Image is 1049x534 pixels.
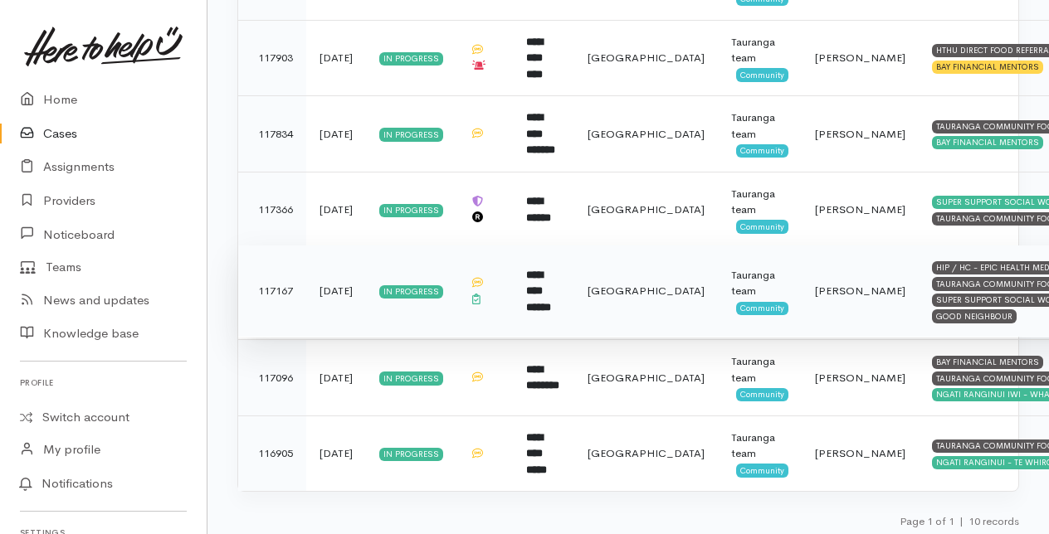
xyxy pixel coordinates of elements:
span: Community [736,68,788,81]
span: [GEOGRAPHIC_DATA] [588,202,705,216]
span: | [959,514,964,528]
td: 117167 [238,245,306,337]
div: In progress [379,128,443,141]
span: [PERSON_NAME] [815,446,905,460]
span: Community [736,144,788,158]
div: BAY FINANCIAL MENTORS [932,136,1043,149]
div: In progress [379,285,443,299]
span: [PERSON_NAME] [815,202,905,216]
div: Tauranga team [731,34,788,66]
span: [PERSON_NAME] [815,371,905,385]
span: [GEOGRAPHIC_DATA] [588,371,705,385]
div: In progress [379,204,443,217]
span: [PERSON_NAME] [815,284,905,298]
span: Community [736,464,788,477]
td: 117096 [238,340,306,416]
div: BAY FINANCIAL MENTORS [932,356,1043,369]
span: [GEOGRAPHIC_DATA] [588,446,705,460]
td: 117903 [238,20,306,96]
div: Tauranga team [731,186,788,218]
td: 116905 [238,415,306,491]
h6: Profile [20,371,187,394]
div: Tauranga team [731,267,788,299]
div: Tauranga team [731,430,788,462]
td: [DATE] [306,172,366,248]
span: Community [736,302,788,315]
td: [DATE] [306,96,366,172]
span: [PERSON_NAME] [815,127,905,141]
small: Page 1 of 1 10 records [900,514,1019,528]
td: 117834 [238,96,306,172]
div: In progress [379,448,443,461]
div: In progress [379,371,443,385]
span: Community [736,220,788,233]
span: [GEOGRAPHIC_DATA] [588,284,705,298]
td: [DATE] [306,245,366,337]
span: Community [736,388,788,401]
span: [PERSON_NAME] [815,51,905,65]
td: 117366 [238,172,306,248]
td: [DATE] [306,340,366,416]
div: GOOD NEIGHBOUR [932,309,1017,323]
div: Tauranga team [731,109,788,142]
span: [GEOGRAPHIC_DATA] [588,51,705,65]
div: BAY FINANCIAL MENTORS [932,61,1043,74]
td: [DATE] [306,20,366,96]
div: In progress [379,52,443,66]
span: [GEOGRAPHIC_DATA] [588,127,705,141]
td: [DATE] [306,415,366,491]
div: Tauranga team [731,353,788,386]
